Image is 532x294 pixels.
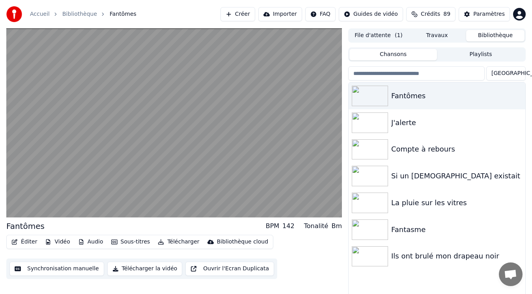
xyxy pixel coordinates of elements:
[459,7,510,21] button: Paramètres
[304,221,329,231] div: Tonalité
[406,7,455,21] button: Crédits89
[421,10,440,18] span: Crédits
[391,117,522,128] div: J'alerte
[30,10,136,18] nav: breadcrumb
[107,262,183,276] button: Télécharger la vidéo
[349,49,437,60] button: Chansons
[108,236,153,247] button: Sous-titres
[391,170,522,182] div: Si un [DEMOGRAPHIC_DATA] existait
[6,6,22,22] img: youka
[282,221,295,231] div: 142
[220,7,255,21] button: Créer
[75,236,106,247] button: Audio
[499,262,523,286] div: Ouvrir le chat
[266,221,279,231] div: BPM
[6,221,45,232] div: Fantômes
[349,30,408,41] button: File d'attente
[110,10,136,18] span: Fantômes
[466,30,525,41] button: Bibliothèque
[331,221,342,231] div: Bm
[339,7,403,21] button: Guides de vidéo
[258,7,302,21] button: Importer
[391,197,522,208] div: La pluie sur les vitres
[473,10,505,18] div: Paramètres
[305,7,336,21] button: FAQ
[408,30,466,41] button: Travaux
[62,10,97,18] a: Bibliothèque
[42,236,73,247] button: Vidéo
[9,262,104,276] button: Synchronisation manuelle
[391,224,522,235] div: Fantasme
[395,32,403,39] span: ( 1 )
[391,251,522,262] div: Ils ont brulé mon drapeau noir
[30,10,50,18] a: Accueil
[185,262,274,276] button: Ouvrir l'Ecran Duplicata
[437,49,525,60] button: Playlists
[391,90,522,101] div: Fantômes
[391,144,522,155] div: Compte à rebours
[443,10,450,18] span: 89
[155,236,202,247] button: Télécharger
[8,236,40,247] button: Éditer
[217,238,268,246] div: Bibliothèque cloud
